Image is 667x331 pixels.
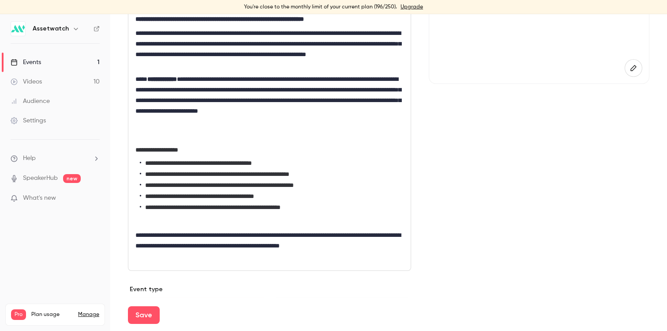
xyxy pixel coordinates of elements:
[82,321,87,327] span: 10
[128,285,411,294] p: Event type
[11,58,41,67] div: Events
[31,311,73,318] span: Plan usage
[23,154,36,163] span: Help
[33,24,69,33] h6: Assetwatch
[23,194,56,203] span: What's new
[11,97,50,106] div: Audience
[11,116,46,125] div: Settings
[11,320,28,328] p: Videos
[11,77,42,86] div: Videos
[128,8,411,270] div: editor
[128,306,160,324] button: Save
[11,309,26,320] span: Pro
[11,22,25,36] img: Assetwatch
[401,4,423,11] a: Upgrade
[78,311,99,318] a: Manage
[128,8,411,271] section: description
[11,154,100,163] li: help-dropdown-opener
[23,174,58,183] a: SpeakerHub
[63,174,81,183] span: new
[82,320,99,328] p: / 150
